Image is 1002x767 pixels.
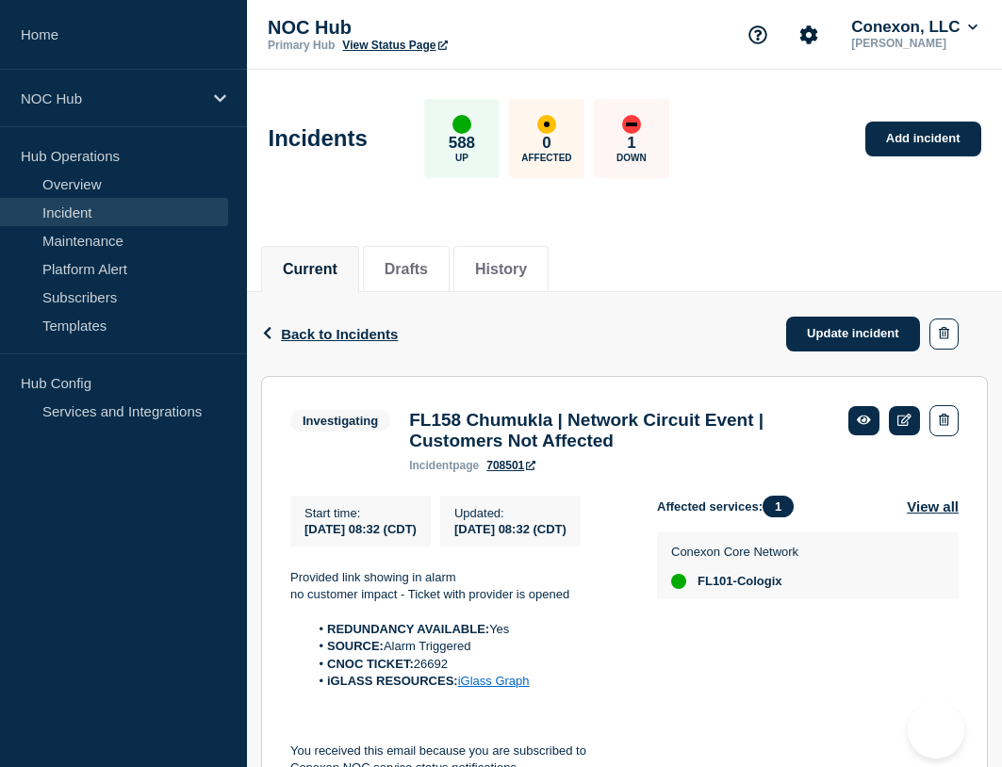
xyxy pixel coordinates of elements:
[385,261,428,278] button: Drafts
[21,90,202,106] p: NOC Hub
[627,134,635,153] p: 1
[283,261,337,278] button: Current
[327,674,458,688] strong: iGLASS RESOURCES:
[738,15,778,55] button: Support
[671,545,798,559] p: Conexon Core Network
[537,115,556,134] div: affected
[521,153,571,163] p: Affected
[281,326,398,342] span: Back to Incidents
[542,134,550,153] p: 0
[671,574,686,589] div: up
[309,621,628,638] li: Yes
[786,317,920,351] a: Update incident
[327,657,414,671] strong: CNOC TICKET:
[449,134,475,153] p: 588
[486,459,535,472] a: 708501
[409,459,479,472] p: page
[616,153,647,163] p: Down
[908,702,964,759] iframe: Help Scout Beacon - Open
[475,261,527,278] button: History
[698,574,782,589] span: FL101-Cologix
[763,496,794,517] span: 1
[327,639,384,653] strong: SOURCE:
[309,638,628,655] li: Alarm Triggered
[342,39,447,52] a: View Status Page
[622,115,641,134] div: down
[268,39,335,52] p: Primary Hub
[290,586,627,603] p: no customer impact - Ticket with provider is opened
[290,410,390,432] span: Investigating
[327,622,489,636] strong: REDUNDANCY AVAILABLE:
[657,496,803,517] span: Affected services:
[847,37,981,50] p: [PERSON_NAME]
[454,506,567,520] p: Updated :
[290,569,627,586] p: Provided link showing in alarm
[409,410,830,451] h3: FL158 Chumukla | Network Circuit Event | Customers Not Affected
[304,522,417,536] span: [DATE] 08:32 (CDT)
[458,674,530,688] a: iGlass Graph
[454,520,567,536] div: [DATE] 08:32 (CDT)
[269,125,368,152] h1: Incidents
[455,153,468,163] p: Up
[309,656,628,673] li: 26692
[847,18,981,37] button: Conexon, LLC
[452,115,471,134] div: up
[409,459,452,472] span: incident
[261,326,398,342] button: Back to Incidents
[865,122,981,156] a: Add incident
[789,15,829,55] button: Account settings
[907,496,959,517] button: View all
[268,17,645,39] p: NOC Hub
[304,506,417,520] p: Start time :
